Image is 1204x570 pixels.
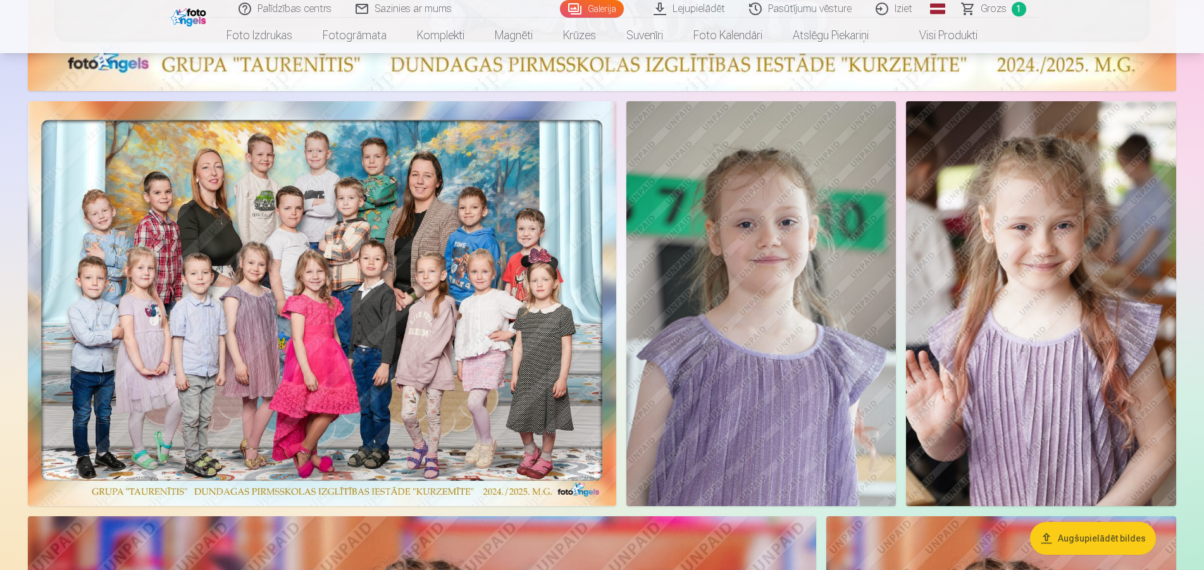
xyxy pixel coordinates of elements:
a: Foto izdrukas [211,18,307,53]
button: Augšupielādēt bildes [1030,522,1156,555]
a: Foto kalendāri [678,18,778,53]
a: Magnēti [480,18,548,53]
a: Fotogrāmata [307,18,402,53]
a: Suvenīri [611,18,678,53]
img: /fa1 [171,5,209,27]
a: Visi produkti [884,18,993,53]
span: 1 [1012,2,1026,16]
a: Komplekti [402,18,480,53]
a: Krūzes [548,18,611,53]
a: Atslēgu piekariņi [778,18,884,53]
span: Grozs [981,1,1007,16]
